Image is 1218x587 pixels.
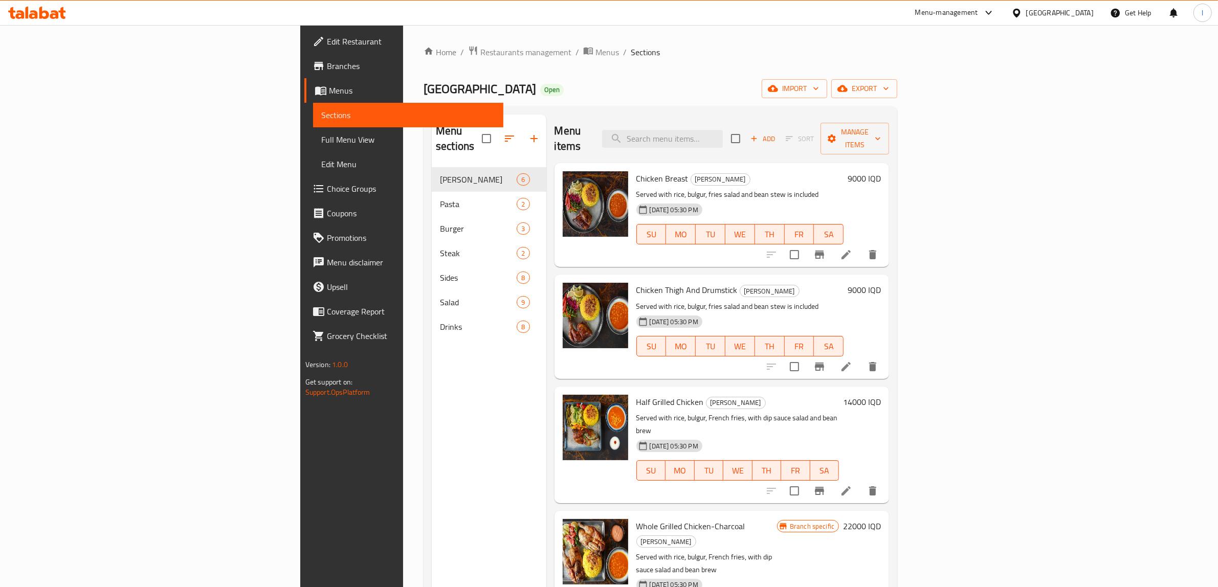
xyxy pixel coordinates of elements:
[636,300,844,313] p: Served with rice, bulgur, fries salad and bean stew is included
[313,152,504,176] a: Edit Menu
[637,536,696,548] span: [PERSON_NAME]
[636,336,667,356] button: SU
[440,198,517,210] span: Pasta
[759,227,781,242] span: TH
[757,463,778,478] span: TH
[818,227,839,242] span: SA
[329,84,496,97] span: Menus
[848,283,881,297] h6: 9000 IQD
[839,82,889,95] span: export
[636,224,667,244] button: SU
[814,224,844,244] button: SA
[725,336,755,356] button: WE
[304,225,504,250] a: Promotions
[807,242,832,267] button: Branch-specific-item
[517,222,529,235] div: items
[699,463,720,478] span: TU
[631,46,660,58] span: Sections
[432,241,546,265] div: Steak2
[636,535,696,548] div: Pollo Asado
[860,479,885,503] button: delete
[725,224,755,244] button: WE
[810,460,839,481] button: SA
[740,285,799,297] span: [PERSON_NAME]
[517,199,529,209] span: 2
[636,518,745,534] span: Whole Grilled Chicken-Charcoal
[831,79,897,98] button: export
[563,395,628,460] img: Half Grilled Chicken
[517,249,529,258] span: 2
[424,46,897,59] nav: breadcrumb
[440,173,517,186] span: [PERSON_NAME]
[786,522,838,531] span: Branch specific
[517,273,529,283] span: 8
[305,386,370,399] a: Support.OpsPlatform
[327,35,496,48] span: Edit Restaurant
[670,227,692,242] span: MO
[522,126,546,151] button: Add section
[313,127,504,152] a: Full Menu View
[432,163,546,343] nav: Menu sections
[327,330,496,342] span: Grocery Checklist
[860,354,885,379] button: delete
[746,131,779,147] button: Add
[327,256,496,268] span: Menu disclaimer
[321,133,496,146] span: Full Menu View
[636,412,839,437] p: Served with rice, bulgur, French fries, with dip sauce salad and bean brew
[432,192,546,216] div: Pasta2
[785,224,814,244] button: FR
[636,282,738,298] span: Chicken Thigh And Drumstick
[583,46,619,59] a: Menus
[740,285,800,297] div: Pollo Asado
[784,244,805,265] span: Select to update
[440,321,517,333] span: Drinks
[327,305,496,318] span: Coverage Report
[755,224,785,244] button: TH
[843,519,881,533] h6: 22000 IQD
[440,247,517,259] span: Steak
[641,339,662,354] span: SU
[304,78,504,103] a: Menus
[563,519,628,584] img: Whole Grilled Chicken-Charcoal
[440,296,517,308] span: Salad
[840,485,852,497] a: Edit menu item
[440,222,517,235] div: Burger
[860,242,885,267] button: delete
[785,336,814,356] button: FR
[641,227,662,242] span: SU
[723,460,752,481] button: WE
[517,198,529,210] div: items
[304,201,504,225] a: Coupons
[848,171,881,186] h6: 9000 IQD
[517,173,529,186] div: items
[666,460,695,481] button: MO
[1202,7,1203,18] span: l
[304,250,504,275] a: Menu disclaimer
[666,224,696,244] button: MO
[691,173,750,185] span: [PERSON_NAME]
[432,167,546,192] div: [PERSON_NAME]6
[666,336,696,356] button: MO
[517,298,529,307] span: 9
[840,249,852,261] a: Edit menu item
[304,176,504,201] a: Choice Groups
[332,358,348,371] span: 1.0.0
[807,354,832,379] button: Branch-specific-item
[695,460,724,481] button: TU
[555,123,590,154] h2: Menu items
[636,551,777,576] p: Served with rice, bulgur, French fries, with dip sauce salad and bean brew
[814,336,844,356] button: SA
[784,356,805,377] span: Select to update
[595,46,619,58] span: Menus
[440,272,517,284] div: Sides
[517,224,529,234] span: 3
[779,131,821,147] span: Select section first
[327,183,496,195] span: Choice Groups
[729,227,751,242] span: WE
[706,397,766,409] div: Pollo Asado
[327,60,496,72] span: Branches
[432,265,546,290] div: Sides8
[623,46,627,58] li: /
[313,103,504,127] a: Sections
